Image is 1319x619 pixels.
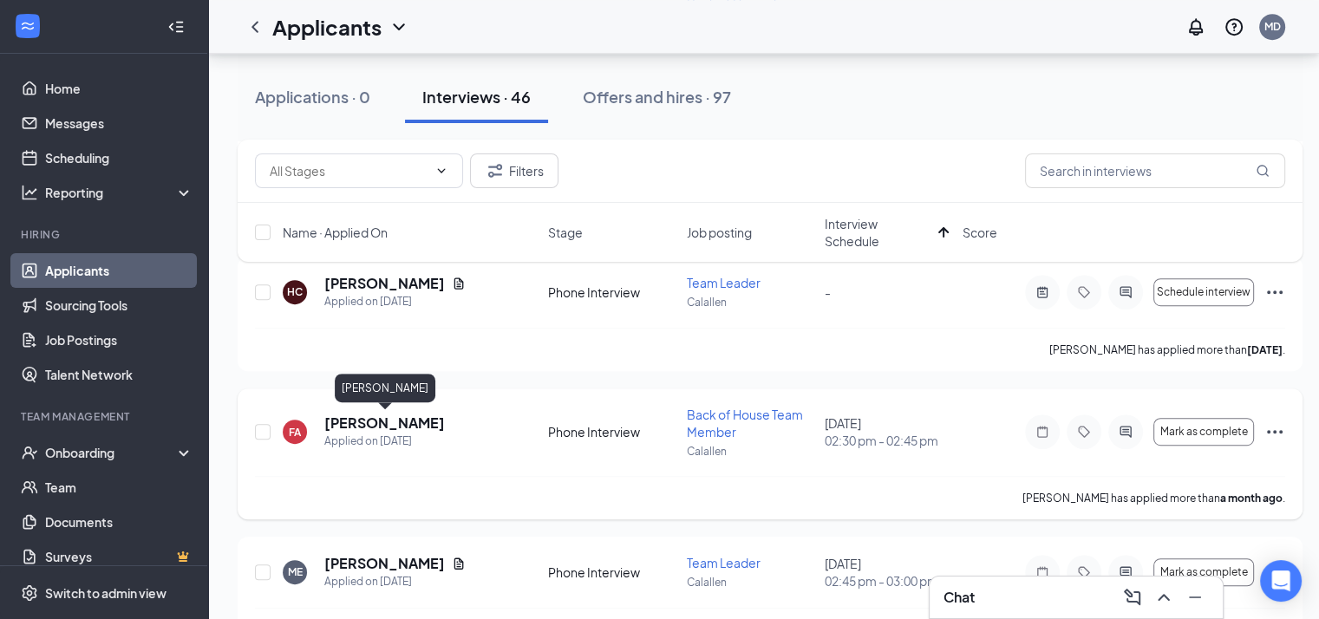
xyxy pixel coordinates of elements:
[1157,286,1250,298] span: Schedule interview
[45,505,193,539] a: Documents
[1260,560,1302,602] div: Open Intercom Messenger
[687,407,803,440] span: Back of House Team Member
[825,572,952,590] span: 02:45 pm - 03:00 pm
[21,227,190,242] div: Hiring
[963,224,997,241] span: Score
[1264,19,1281,34] div: MD
[335,374,435,402] div: [PERSON_NAME]
[470,153,558,188] button: Filter Filters
[1025,153,1285,188] input: Search in interviews
[548,564,676,581] div: Phone Interview
[1115,425,1136,439] svg: ActiveChat
[687,295,814,309] p: Calallen
[1185,587,1205,608] svg: Minimize
[324,433,445,450] div: Applied on [DATE]
[1264,282,1285,303] svg: Ellipses
[255,86,370,108] div: Applications · 0
[1022,491,1285,505] p: [PERSON_NAME] has applied more than .
[45,539,193,574] a: SurveysCrown
[933,222,954,243] svg: ArrowUp
[1159,426,1247,438] span: Mark as complete
[1032,565,1053,579] svg: Note
[287,284,303,299] div: HC
[21,584,38,602] svg: Settings
[1159,566,1247,578] span: Mark as complete
[1153,558,1254,586] button: Mark as complete
[944,588,975,607] h3: Chat
[1220,492,1283,505] b: a month ago
[422,86,531,108] div: Interviews · 46
[45,323,193,357] a: Job Postings
[1224,16,1244,37] svg: QuestionInfo
[389,16,409,37] svg: ChevronDown
[45,184,194,201] div: Reporting
[45,470,193,505] a: Team
[687,555,761,570] span: Team Leader
[548,224,583,241] span: Stage
[324,274,445,293] h5: [PERSON_NAME]
[45,140,193,175] a: Scheduling
[21,444,38,461] svg: UserCheck
[21,409,190,424] div: Team Management
[324,573,466,590] div: Applied on [DATE]
[825,555,952,590] div: [DATE]
[45,357,193,392] a: Talent Network
[825,284,831,300] span: -
[1049,342,1285,357] p: [PERSON_NAME] has applied more than .
[45,288,193,323] a: Sourcing Tools
[1247,343,1283,356] b: [DATE]
[1074,285,1094,299] svg: Tag
[45,106,193,140] a: Messages
[324,293,466,310] div: Applied on [DATE]
[324,414,445,433] h5: [PERSON_NAME]
[687,575,814,590] p: Calallen
[583,86,731,108] div: Offers and hires · 97
[1256,164,1270,178] svg: MagnifyingGlass
[1115,565,1136,579] svg: ActiveChat
[1122,587,1143,608] svg: ComposeMessage
[21,184,38,201] svg: Analysis
[45,71,193,106] a: Home
[1032,425,1053,439] svg: Note
[825,215,931,250] span: Interview Schedule
[1181,583,1209,611] button: Minimize
[324,554,445,573] h5: [PERSON_NAME]
[19,17,36,35] svg: WorkstreamLogo
[45,444,179,461] div: Onboarding
[1153,418,1254,446] button: Mark as complete
[452,277,466,290] svg: Document
[245,16,265,37] svg: ChevronLeft
[548,283,676,301] div: Phone Interview
[1264,421,1285,442] svg: Ellipses
[1074,425,1094,439] svg: Tag
[548,423,676,440] div: Phone Interview
[272,12,382,42] h1: Applicants
[1150,583,1178,611] button: ChevronUp
[270,161,428,180] input: All Stages
[1185,16,1206,37] svg: Notifications
[1119,583,1146,611] button: ComposeMessage
[825,414,952,449] div: [DATE]
[1032,285,1053,299] svg: ActiveNote
[167,18,185,36] svg: Collapse
[288,564,303,579] div: ME
[1115,285,1136,299] svg: ActiveChat
[1153,587,1174,608] svg: ChevronUp
[1074,565,1094,579] svg: Tag
[687,275,761,290] span: Team Leader
[687,224,752,241] span: Job posting
[434,164,448,178] svg: ChevronDown
[452,557,466,570] svg: Document
[283,224,388,241] span: Name · Applied On
[45,584,167,602] div: Switch to admin view
[485,160,506,181] svg: Filter
[45,253,193,288] a: Applicants
[1153,278,1254,306] button: Schedule interview
[687,444,814,459] p: Calallen
[289,425,301,440] div: FA
[825,432,952,449] span: 02:30 pm - 02:45 pm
